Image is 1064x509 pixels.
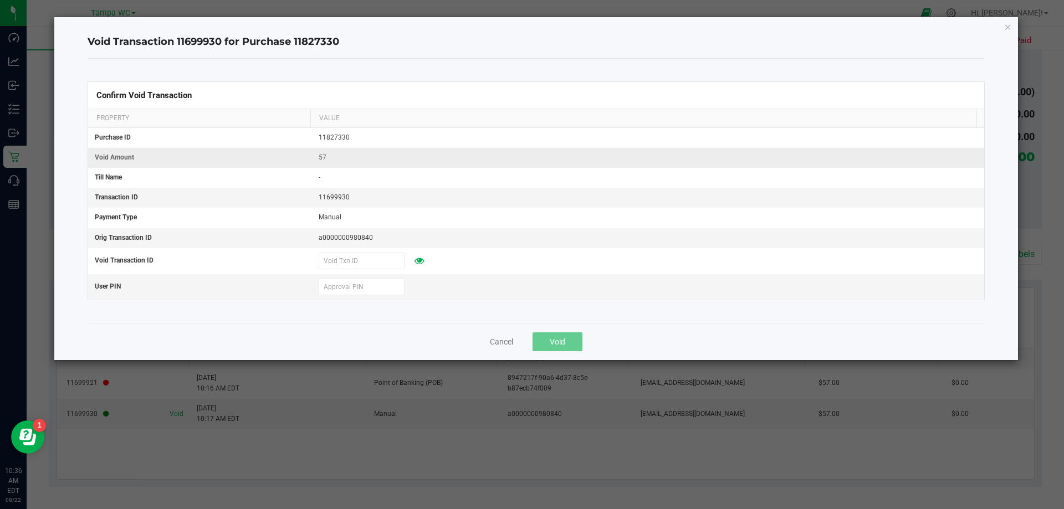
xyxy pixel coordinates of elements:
span: a0000000980840 [319,234,373,241]
input: Approval PIN [319,279,405,295]
h4: Void Transaction 11699930 for Purchase 11827330 [88,35,985,49]
button: Close [1004,20,1012,33]
span: - [319,173,320,181]
span: 11699930 [319,193,350,201]
span: Value [319,114,340,122]
button: Void [533,332,582,351]
span: Void Transaction ID [95,256,154,264]
span: 57 [319,153,326,161]
button: Cancel [490,336,513,347]
span: Property [96,114,129,122]
span: User PIN [95,282,121,290]
span: Manual [319,213,341,221]
span: Orig Transaction ID [95,234,152,241]
span: Payment Type [95,213,137,221]
iframe: Resource center unread badge [33,419,46,432]
span: Till Name [95,173,122,181]
span: Confirm Void Transaction [96,90,192,100]
span: 11827330 [319,133,350,141]
span: Void [550,337,565,346]
span: Transaction ID [95,193,138,201]
iframe: Resource center [11,420,44,454]
input: Void Txn ID [319,253,405,269]
span: Void Amount [95,153,134,161]
span: Purchase ID [95,133,131,141]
